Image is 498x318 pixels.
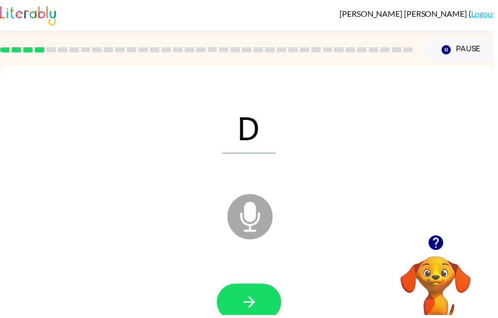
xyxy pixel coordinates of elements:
[225,102,278,155] span: D
[343,9,473,18] span: [PERSON_NAME] [PERSON_NAME]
